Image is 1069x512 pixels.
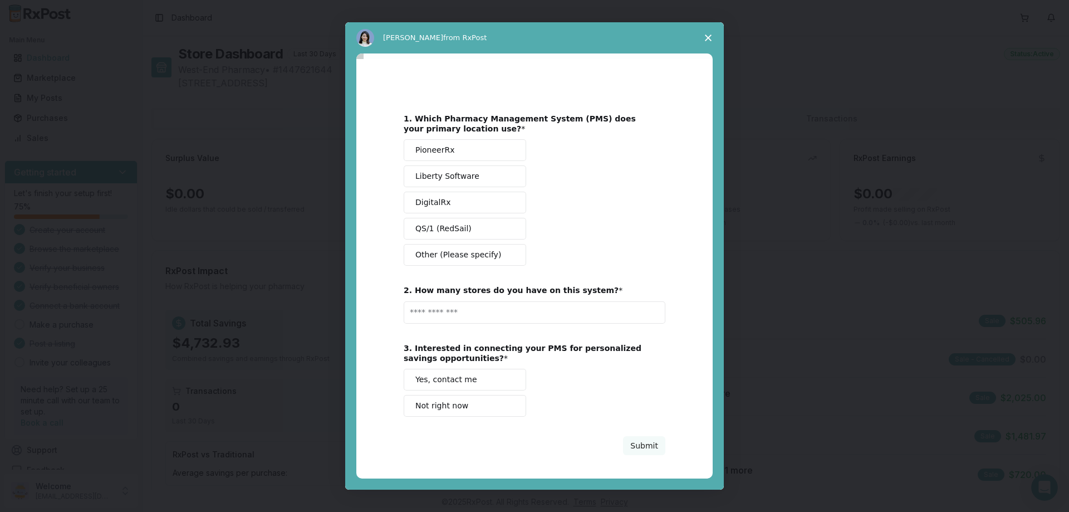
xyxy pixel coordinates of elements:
[415,374,477,386] span: Yes, contact me
[415,170,479,182] span: Liberty Software
[415,400,468,412] span: Not right now
[623,436,665,455] button: Submit
[404,218,526,240] button: QS/1 (RedSail)
[404,139,526,161] button: PioneerRx
[404,192,526,213] button: DigitalRx
[383,33,443,42] span: [PERSON_NAME]
[404,165,526,187] button: Liberty Software
[356,29,374,47] img: Profile image for Alice
[404,114,636,133] b: 1. Which Pharmacy Management System (PMS) does your primary location use?
[404,369,526,391] button: Yes, contact me
[443,33,487,42] span: from RxPost
[404,344,641,363] b: 3. Interested in connecting your PMS for personalized savings opportunities?
[404,244,526,266] button: Other (Please specify)
[404,395,526,417] button: Not right now
[415,249,501,261] span: Other (Please specify)
[415,223,472,235] span: QS/1 (RedSail)
[415,144,454,156] span: PioneerRx
[415,197,450,208] span: DigitalRx
[404,286,619,295] b: 2. How many stores do you have on this system?
[404,301,665,324] input: Enter text...
[693,22,724,53] span: Close survey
